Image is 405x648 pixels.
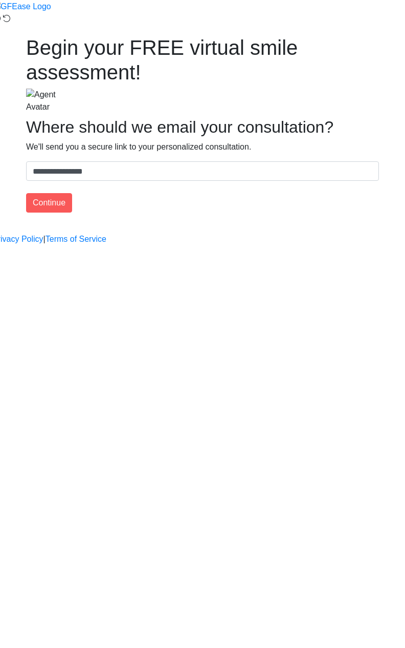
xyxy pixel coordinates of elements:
[26,35,379,85] h1: Begin your FREE virtual smile assessment!
[26,193,72,213] button: Continue
[26,141,379,153] p: We'll send you a secure link to your personalized consultation.
[43,233,46,245] a: |
[26,89,72,113] img: Agent Avatar
[46,233,106,245] a: Terms of Service
[26,117,379,137] h2: Where should we email your consultation?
